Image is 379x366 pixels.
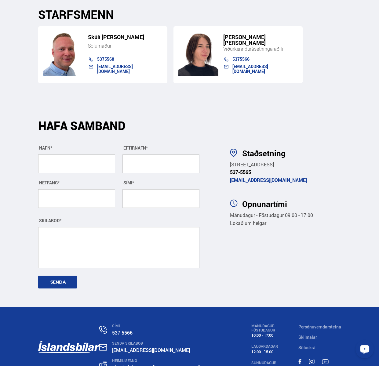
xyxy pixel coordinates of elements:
[298,334,317,340] a: Skilmalar
[232,63,268,74] a: [EMAIL_ADDRESS][DOMAIN_NAME]
[298,324,341,330] a: Persónuverndarstefna
[223,46,298,52] div: Viðurkenndur
[38,180,115,185] div: NETFANG*
[88,34,162,40] h5: Skúli [PERSON_NAME]
[230,220,266,226] span: Lokað um helgar
[251,45,283,52] span: ásetningaraðili
[230,149,237,157] img: pw9sMCDar5Ii6RG5.svg
[298,359,301,364] img: sWpC3iNHV7nfMC_m.svg
[112,324,251,328] div: SÍMI
[43,30,83,76] img: m7PZdWzYfFvz2vuk.png
[112,329,133,336] a: 537 5566
[112,341,251,346] div: SENDA SKILABOÐ
[309,359,315,364] img: MACT0LfU9bBTv6h5.svg
[251,344,298,349] div: LAUGARDAGAR
[251,350,298,354] div: 12:00 - 15:00
[97,63,133,74] a: [EMAIL_ADDRESS][DOMAIN_NAME]
[38,276,77,288] button: SENDA
[112,359,251,363] div: HEIMILISFANG
[251,324,298,332] div: MÁNUDAGUR - FÖSTUDAGUR
[230,212,313,219] span: Mánudagur - Föstudagur 09:00 - 17:00
[97,56,114,62] a: 5375568
[298,345,315,350] a: Söluskrá
[242,199,341,208] h3: Opnunartími
[88,43,162,49] div: Sölumaður
[230,169,251,176] a: 537-5565
[230,177,307,183] a: [EMAIL_ADDRESS][DOMAIN_NAME]
[38,8,341,21] h2: STARFSMENN
[230,199,238,207] img: 5L2kbIWUWlfci3BR.svg
[99,344,107,351] img: nHj8e-n-aHgjukTg.svg
[122,146,199,150] div: EFTIRNAFN*
[223,34,298,46] h5: [PERSON_NAME] [PERSON_NAME]
[322,359,329,364] img: TPE2foN3MBv8dG_-.svg
[351,338,376,363] iframe: LiveChat chat widget
[251,333,298,338] div: 10:00 - 17:00
[38,146,115,150] div: NAFN*
[38,218,199,223] div: SKILABOÐ*
[99,326,107,334] img: n0V2lOsqF3l1V2iz.svg
[122,180,199,185] div: SÍMI*
[230,161,274,168] a: [STREET_ADDRESS]
[112,347,190,353] a: [EMAIL_ADDRESS][DOMAIN_NAME]
[178,30,218,76] img: TiAwD7vhpwHUHg8j.png
[242,149,341,158] h3: Staðsetning
[232,56,250,62] a: 5375566
[251,361,298,365] div: SUNNUDAGUR
[38,121,199,138] div: HAFA SAMBAND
